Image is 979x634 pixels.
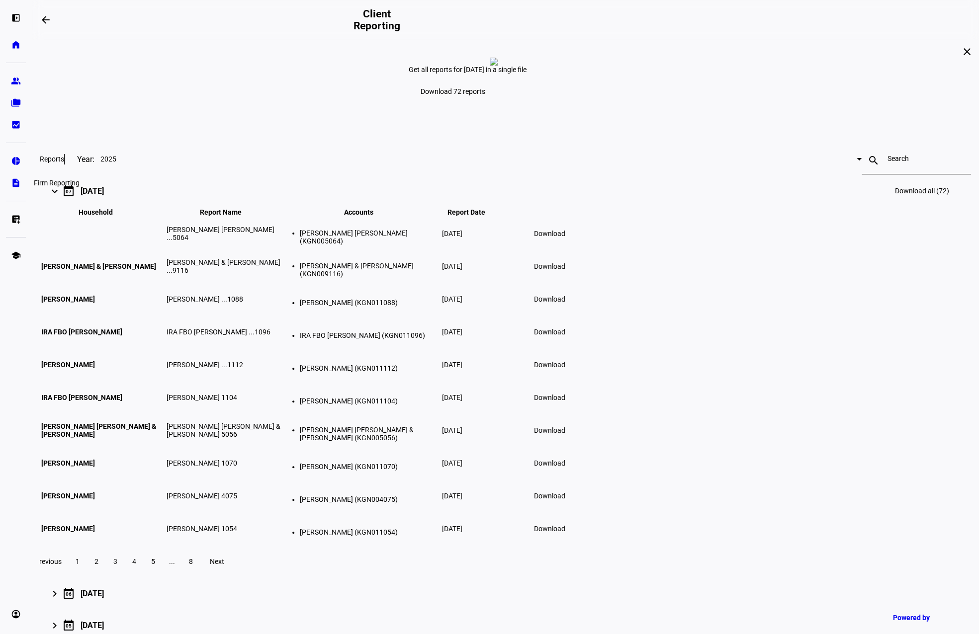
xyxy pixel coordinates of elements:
li: IRA FBO [PERSON_NAME] (KGN011096) [300,331,440,339]
eth-mat-symbol: list_alt_add [11,214,21,224]
span: IRA FBO [PERSON_NAME] ...1096 [167,328,270,336]
span: [PERSON_NAME] [41,492,95,500]
span: Download [534,361,565,369]
input: Search [888,155,945,162]
li: [PERSON_NAME] (KGN011112) [300,364,440,372]
h3: Reports [40,155,64,163]
td: [DATE] [442,283,506,315]
li: [PERSON_NAME] & [PERSON_NAME] (KGN009116) [300,262,440,278]
span: [PERSON_NAME] [PERSON_NAME] & [PERSON_NAME] 5056 [167,422,280,438]
span: 3 [113,557,117,565]
span: [PERSON_NAME] 1104 [167,394,237,401]
div: [DATE] [81,621,104,630]
mat-expansion-panel-header: 06[DATE] [40,577,971,609]
span: [PERSON_NAME] [PERSON_NAME] ...5064 [167,226,274,241]
span: [PERSON_NAME] [PERSON_NAME] & [PERSON_NAME] [41,422,156,438]
span: Download [534,426,565,434]
li: [PERSON_NAME] [PERSON_NAME] (KGN005064) [300,229,440,245]
a: Download [528,289,571,309]
span: Download [534,459,565,467]
span: [PERSON_NAME] ...1112 [167,361,243,369]
span: [PERSON_NAME] & [PERSON_NAME] [41,262,156,270]
mat-icon: keyboard_arrow_right [49,588,61,600]
td: [DATE] [442,218,506,249]
div: 07[DATE]Download all (72) [40,207,971,577]
span: IRA FBO [PERSON_NAME] [41,328,122,336]
a: Download [528,355,571,375]
span: [PERSON_NAME] 1054 [167,525,237,533]
h2: Client Reporting [346,8,407,32]
span: Download 72 reports [421,87,485,95]
div: Year: [64,154,94,164]
li: [PERSON_NAME] (KGN011054) [300,528,440,536]
eth-mat-symbol: folder_copy [11,98,21,108]
a: folder_copy [6,93,26,113]
span: Download all (72) [895,187,949,195]
mat-icon: calendar_today [63,185,75,197]
td: [DATE] [442,447,506,479]
li: [PERSON_NAME] (KGN004075) [300,495,440,503]
span: 5 [151,557,155,565]
a: Download [528,420,571,440]
a: bid_landscape [6,115,26,135]
a: Download [528,224,571,243]
span: 4 [132,557,136,565]
eth-mat-symbol: bid_landscape [11,120,21,130]
mat-icon: close [961,46,973,58]
mat-expansion-panel-header: 07[DATE]Download all (72) [40,175,971,207]
a: home [6,35,26,55]
mat-icon: arrow_backwards [40,14,52,26]
eth-mat-symbol: pie_chart [11,156,21,166]
span: [PERSON_NAME] [41,525,95,533]
eth-mat-symbol: group [11,76,21,86]
span: ... [169,557,175,565]
span: Accounts [344,208,388,216]
span: [PERSON_NAME] 4075 [167,492,237,500]
div: 05 [66,623,72,629]
button: ... [163,552,181,571]
span: 2 [94,557,98,565]
div: Get all reports for [DATE] in a single file [409,66,603,74]
td: [DATE] [442,316,506,348]
mat-icon: search [862,155,886,166]
mat-icon: keyboard_arrow_right [49,620,61,632]
a: Download [528,322,571,342]
a: Download [528,486,571,506]
eth-mat-symbol: school [11,250,21,260]
span: Report Name [200,208,257,216]
a: Download [528,388,571,407]
td: [DATE] [442,513,506,545]
span: IRA FBO [PERSON_NAME] [41,394,122,401]
td: [DATE] [442,349,506,381]
a: Download all (72) [889,179,955,203]
li: [PERSON_NAME] [PERSON_NAME] & [PERSON_NAME] (KGN005056) [300,426,440,442]
span: [PERSON_NAME] 1070 [167,459,237,467]
span: Download [534,295,565,303]
a: group [6,71,26,91]
button: 4 [125,552,143,571]
span: Report Date [447,208,500,216]
span: [PERSON_NAME] ...1088 [167,295,243,303]
button: 8 [182,552,200,571]
eth-mat-symbol: home [11,40,21,50]
td: [DATE] [442,250,506,282]
span: Next [210,557,224,565]
mat-icon: calendar_today [63,587,75,599]
mat-icon: keyboard_arrow_right [49,185,61,197]
div: [DATE] [81,589,104,598]
div: 06 [66,591,72,597]
td: [DATE] [442,480,506,512]
a: Download [528,256,571,276]
button: Next [201,552,233,571]
a: pie_chart [6,151,26,171]
div: [DATE] [81,186,104,196]
button: 3 [106,552,124,571]
div: 07 [66,189,72,194]
span: Download [534,262,565,270]
div: Firm Reporting [30,177,84,189]
li: [PERSON_NAME] (KGN011070) [300,463,440,471]
a: description [6,173,26,193]
td: [DATE] [442,382,506,413]
button: 2 [88,552,105,571]
a: Download 72 reports [409,81,497,101]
